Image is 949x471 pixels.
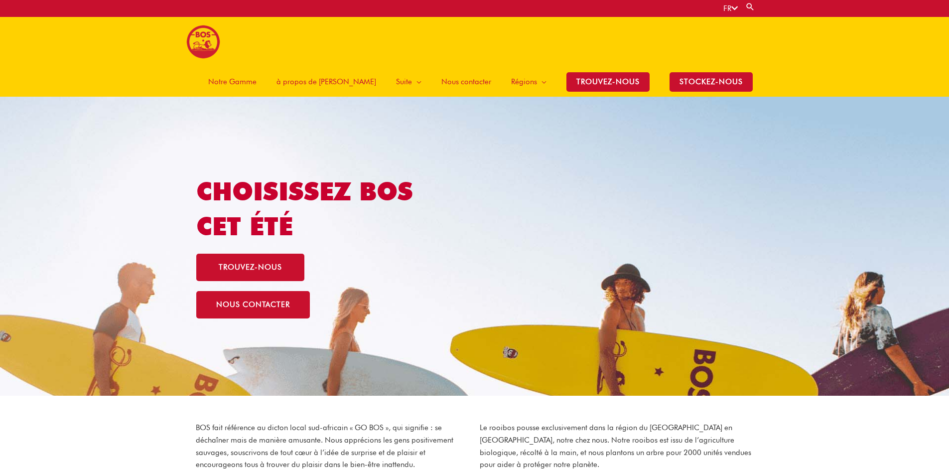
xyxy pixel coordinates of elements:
span: trouvez-nous [219,264,282,271]
p: BOS fait référence au dicton local sud-africain « GO BOS », qui signifie : se déchaîner mais de m... [196,422,470,471]
a: FR [723,4,738,13]
a: Suite [386,67,431,97]
nav: Site Navigation [191,67,763,97]
span: Notre Gamme [208,67,257,97]
span: TROUVEZ-NOUS [566,72,650,92]
img: BOS logo finals-200px [186,25,220,59]
h1: Choisissez BOS cet été [196,174,448,244]
a: trouvez-nous [196,254,304,281]
a: Search button [745,2,755,11]
a: stockez-nous [660,67,763,97]
span: Suite [396,67,412,97]
span: nous contacter [216,301,290,309]
span: Nous contacter [441,67,491,97]
span: Régions [511,67,537,97]
a: à propos de [PERSON_NAME] [267,67,386,97]
a: nous contacter [196,291,310,318]
a: Régions [501,67,556,97]
p: Le rooibos pousse exclusivement dans la région du [GEOGRAPHIC_DATA] en [GEOGRAPHIC_DATA], notre c... [480,422,754,471]
span: stockez-nous [670,72,753,92]
a: Nous contacter [431,67,501,97]
a: Notre Gamme [198,67,267,97]
span: à propos de [PERSON_NAME] [276,67,376,97]
a: TROUVEZ-NOUS [556,67,660,97]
